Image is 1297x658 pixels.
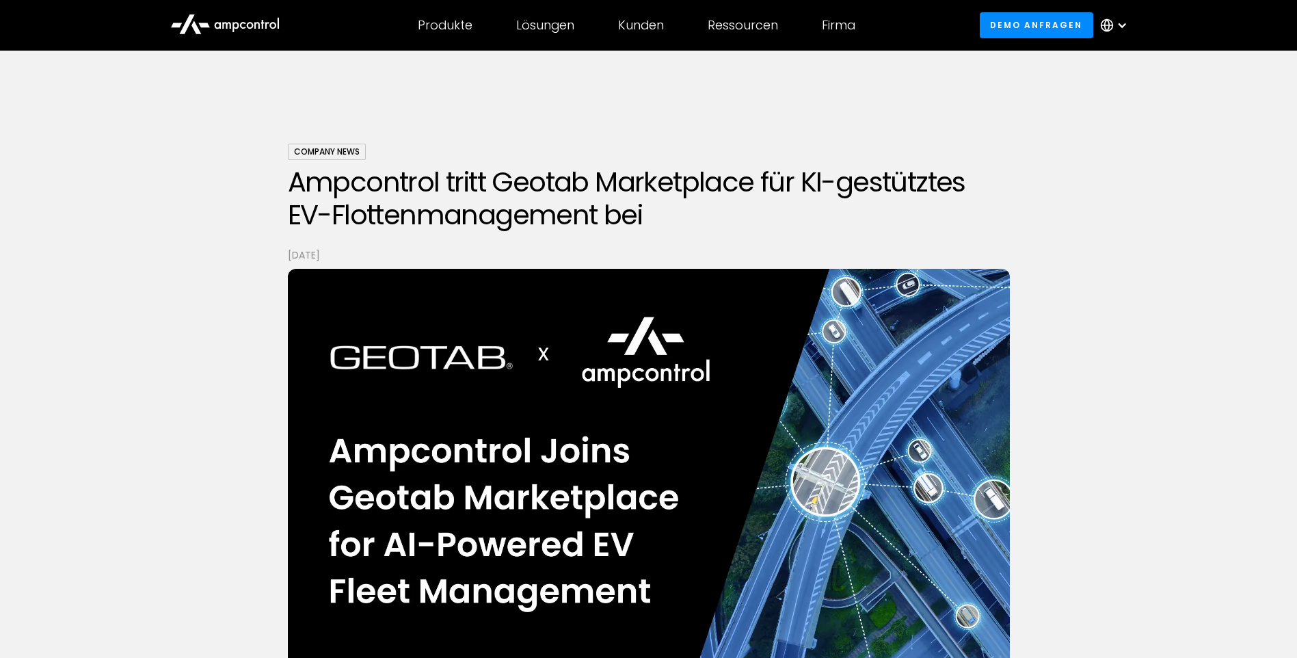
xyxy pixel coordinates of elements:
div: Kunden [618,18,664,33]
h1: Ampcontrol tritt Geotab Marketplace für KI-gestütztes EV-Flottenmanagement bei [288,166,1010,231]
div: Lösungen [516,18,574,33]
div: Firma [822,18,855,33]
p: [DATE] [288,248,1010,263]
div: Ressourcen [708,18,778,33]
div: Company News [288,144,366,160]
a: Demo anfragen [980,12,1093,38]
div: Produkte [418,18,472,33]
